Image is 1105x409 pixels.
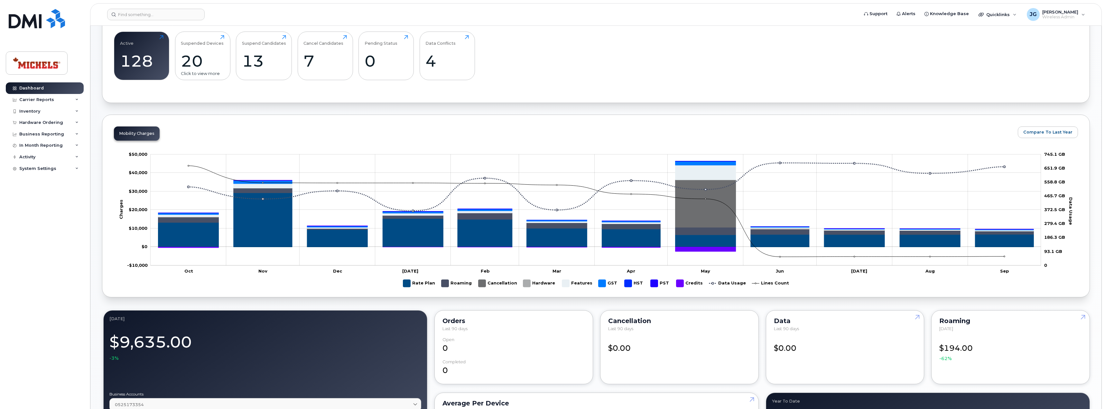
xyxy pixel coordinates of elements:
a: Cancel Candidates7 [303,35,347,76]
div: completed [442,359,466,364]
div: 4 [425,51,469,70]
button: Compare To Last Year [1018,126,1078,138]
span: Knowledge Base [930,11,969,17]
div: Cancellation [608,318,751,323]
div: Data [774,318,916,323]
tspan: 558.8 GB [1044,179,1065,184]
span: -3% [109,355,119,361]
tspan: 465.7 GB [1044,193,1065,198]
span: -62% [939,355,952,362]
a: Support [859,7,892,20]
div: $9,635.00 [109,329,421,361]
tspan: Nov [258,268,267,274]
g: $0 [129,207,147,212]
tspan: Data Usage [1068,197,1073,225]
tspan: May [701,268,710,274]
div: Suspended Devices [181,35,224,46]
tspan: $50,000 [129,152,147,157]
tspan: Dec [333,268,342,274]
span: Support [869,11,887,17]
div: 0 [442,359,585,376]
g: HST [625,277,644,290]
label: Business Accounts [109,392,421,396]
tspan: Aug [925,268,935,274]
g: Credits [676,277,703,290]
g: Rate Plan [158,193,1034,247]
g: $0 [127,263,148,268]
div: 0 [365,51,408,70]
span: [DATE] [939,326,953,331]
tspan: 93.1 GB [1044,249,1062,254]
tspan: Apr [627,268,635,274]
g: PST [651,277,670,290]
tspan: 372.5 GB [1044,207,1065,212]
g: $0 [129,170,147,175]
div: 13 [242,51,286,70]
span: Wireless Admin [1042,14,1078,20]
div: $0.00 [774,337,916,354]
a: Pending Status0 [365,35,408,76]
div: Suspend Candidates [242,35,286,46]
span: JG [1030,11,1037,18]
span: Last 90 days [608,326,633,331]
tspan: Jun [776,268,784,274]
div: Click to view more [181,70,224,77]
tspan: Charges [118,200,124,219]
tspan: 651.9 GB [1044,165,1065,171]
input: Find something... [107,9,205,20]
tspan: [DATE] [851,268,867,274]
g: Features [562,277,592,290]
g: GST [599,277,618,290]
g: $0 [129,189,147,194]
div: 7 [303,51,347,70]
div: Active [120,35,134,46]
tspan: 279.4 GB [1044,221,1065,226]
div: Pending Status [365,35,397,46]
tspan: 186.3 GB [1044,235,1065,240]
g: Hardware [523,277,556,290]
div: 128 [120,51,163,70]
tspan: $30,000 [129,189,147,194]
span: Quicklinks [986,12,1010,17]
div: 0 [442,337,585,354]
span: [PERSON_NAME] [1042,9,1078,14]
div: Cancel Candidates [303,35,343,46]
div: Roaming [939,318,1082,323]
a: Suspend Candidates13 [242,35,286,76]
span: Last 90 days [442,326,468,331]
a: Active128 [120,35,163,76]
tspan: Mar [552,268,561,274]
span: Alerts [902,11,915,17]
tspan: Sep [1000,268,1009,274]
tspan: [DATE] [402,268,418,274]
g: Roaming [441,277,472,290]
g: Lines Count [752,277,789,290]
tspan: Oct [184,268,193,274]
div: Average per Device [442,401,750,406]
tspan: $20,000 [129,207,147,212]
g: HST [158,161,1034,229]
g: GST [158,162,1034,230]
g: $0 [129,226,147,231]
g: Features [158,165,1034,231]
div: Data Conflicts [425,35,456,46]
span: Last 90 days [774,326,799,331]
g: Cancellation [478,277,517,290]
a: Data Conflicts4 [425,35,469,76]
a: Suspended Devices20Click to view more [181,35,224,76]
div: Justin Gundran [1022,8,1090,21]
div: Open [442,337,454,342]
tspan: -$10,000 [127,263,148,268]
g: $0 [129,152,147,157]
span: Compare To Last Year [1023,129,1072,135]
tspan: 0 [1044,263,1047,268]
tspan: 745.1 GB [1044,152,1065,157]
g: Legend [403,277,789,290]
tspan: $10,000 [129,226,147,231]
tspan: $0 [142,244,147,249]
a: Knowledge Base [920,7,973,20]
a: Alerts [892,7,920,20]
span: 0525173354 [115,402,144,408]
g: Data Usage [709,277,746,290]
